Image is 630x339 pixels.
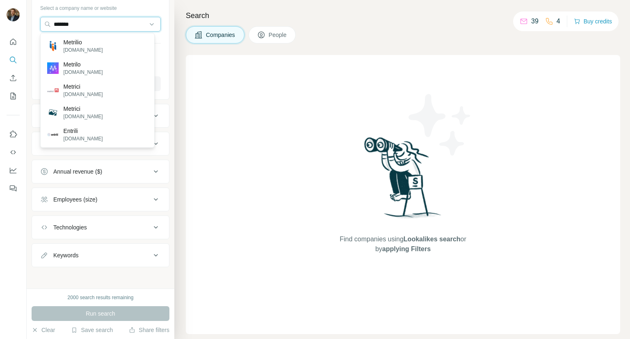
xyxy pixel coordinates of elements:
img: Surfe Illustration - Stars [403,88,477,162]
p: [DOMAIN_NAME] [64,91,103,98]
div: Employees (size) [53,195,97,204]
button: Keywords [32,245,169,265]
button: Annual revenue ($) [32,162,169,181]
div: Annual revenue ($) [53,167,102,176]
p: 39 [531,16,539,26]
img: Metrilo [47,62,59,74]
button: Technologies [32,218,169,237]
button: My lists [7,89,20,103]
p: Entrili [64,127,103,135]
span: Companies [206,31,236,39]
button: Use Surfe on LinkedIn [7,127,20,142]
img: Metrici [47,107,59,118]
button: Quick start [7,34,20,49]
p: Metrilo [64,60,103,69]
p: [DOMAIN_NAME] [64,69,103,76]
button: Use Surfe API [7,145,20,160]
span: People [269,31,288,39]
p: Metrilio [64,38,103,46]
p: [DOMAIN_NAME] [64,46,103,54]
button: Search [7,53,20,67]
p: 4 [557,16,560,26]
div: Technologies [53,223,87,231]
div: Keywords [53,251,78,259]
img: Surfe Illustration - Woman searching with binoculars [361,135,446,227]
p: Metrici [64,82,103,91]
img: Entrili [47,129,59,140]
button: Share filters [129,326,169,334]
button: Dashboard [7,163,20,178]
img: Metrici [47,85,59,96]
p: Metrici [64,105,103,113]
div: 2000 search results remaining [68,294,134,301]
button: Feedback [7,181,20,196]
p: [DOMAIN_NAME] [64,135,103,142]
img: Avatar [7,8,20,21]
button: HQ location [32,134,169,153]
img: Metrilio [47,40,59,52]
div: Select a company name or website [40,1,161,12]
button: Employees (size) [32,190,169,209]
p: [DOMAIN_NAME] [64,113,103,120]
span: Lookalikes search [404,236,461,243]
span: Find companies using or by [337,234,468,254]
span: applying Filters [382,245,431,252]
button: Enrich CSV [7,71,20,85]
h4: Search [186,10,620,21]
button: Clear [32,326,55,334]
button: Industry [32,106,169,126]
button: Save search [71,326,113,334]
button: Buy credits [574,16,612,27]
